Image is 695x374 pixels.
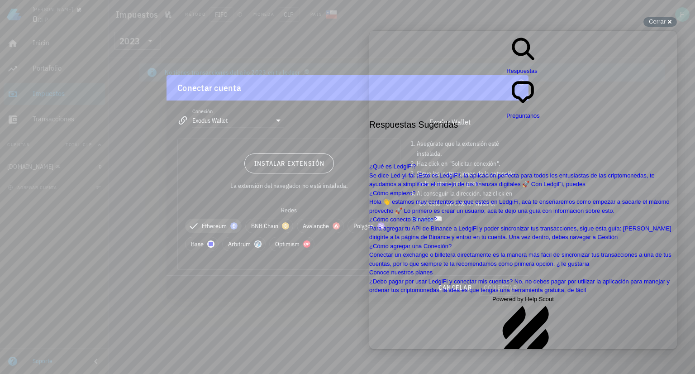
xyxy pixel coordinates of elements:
p: La extensión del navegador no está instalada. [230,181,347,191]
span: Ethereum [191,219,236,233]
span: Optimism [275,237,309,251]
span: Avalanche [303,219,338,233]
div: Conectar cuenta [177,81,241,95]
iframe: Help Scout Beacon - Live Chat, Contact Form, and Knowledge Base [369,31,677,349]
div: Redes [185,205,393,215]
label: Conexión [192,108,213,115]
span: Base [191,237,213,251]
button: Cerrar [643,17,677,27]
span: Instalar extensión [253,159,324,168]
a: Instalar extensión [244,153,334,173]
span: BNB Chain [251,219,287,233]
span: Polygon [353,219,383,233]
span: Cerrar [649,18,666,25]
span: Arbitrum [228,237,260,251]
